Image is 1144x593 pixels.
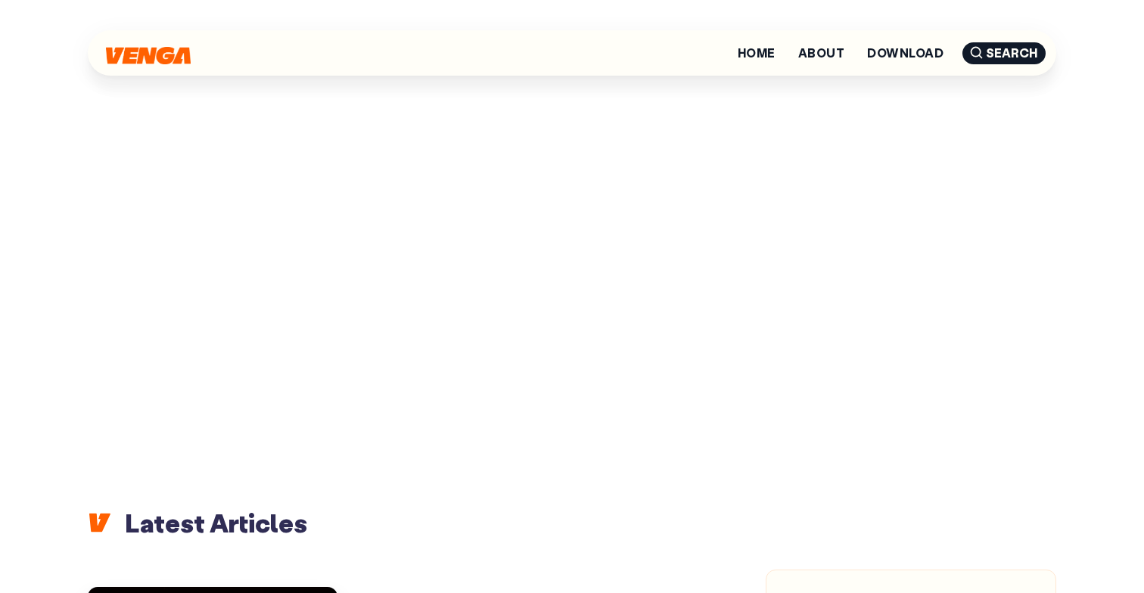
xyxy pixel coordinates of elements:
a: Home [738,47,776,59]
img: Venga Blog [106,47,191,64]
h2: Latest Articles [88,506,1056,539]
a: About [798,47,844,59]
span: Search [962,42,1046,64]
a: Download [867,47,943,59]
